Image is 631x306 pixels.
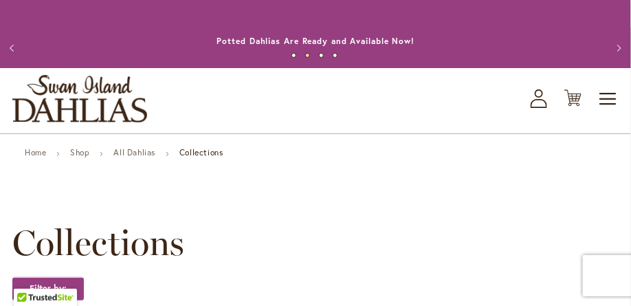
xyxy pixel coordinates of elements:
[70,147,89,157] a: Shop
[12,75,147,122] a: store logo
[113,147,155,157] a: All Dahlias
[179,147,223,157] strong: Collections
[217,36,415,46] a: Potted Dahlias Are Ready and Available Now!
[12,222,184,263] span: Collections
[333,53,337,58] button: 4 of 4
[10,257,49,296] iframe: Launch Accessibility Center
[319,53,324,58] button: 3 of 4
[305,53,310,58] button: 2 of 4
[604,34,631,62] button: Next
[291,53,296,58] button: 1 of 4
[25,147,46,157] a: Home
